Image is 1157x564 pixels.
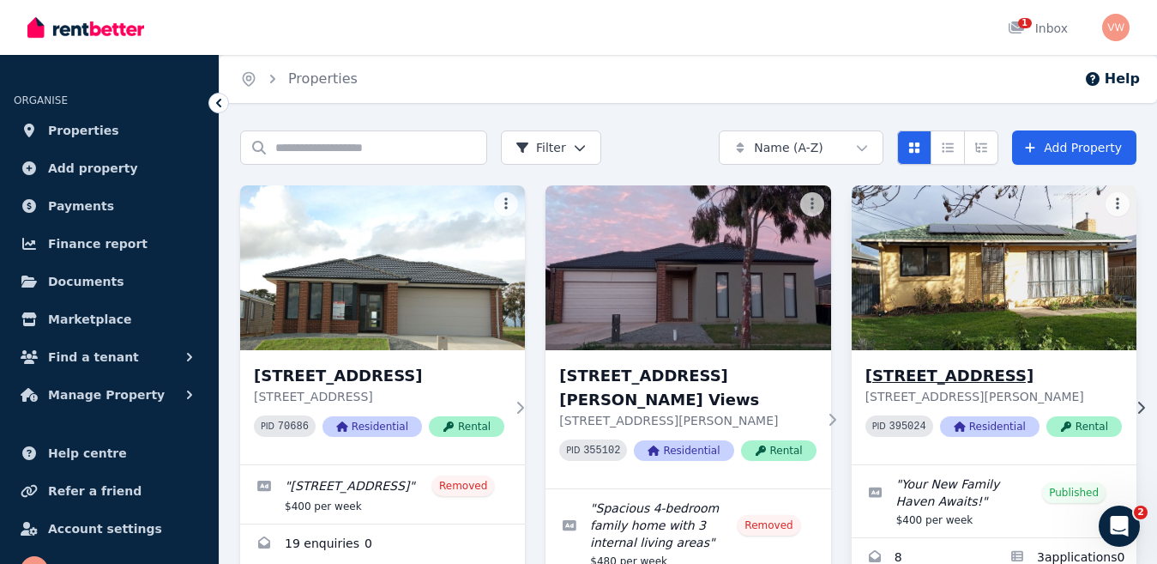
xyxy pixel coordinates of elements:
[719,130,883,165] button: Name (A-Z)
[494,192,518,216] button: More options
[1099,506,1140,547] iframe: Intercom live chat
[1084,69,1140,89] button: Help
[940,416,1039,437] span: Residential
[634,440,733,461] span: Residential
[1106,192,1130,216] button: More options
[897,130,931,165] button: Card view
[48,443,127,464] span: Help centre
[14,340,205,374] button: Find a tenant
[545,185,830,488] a: 58 Corbet St, Weir Views[STREET_ADDRESS][PERSON_NAME] Views[STREET_ADDRESS][PERSON_NAME]PID 35510...
[931,130,965,165] button: Compact list view
[240,185,525,350] img: 18 Clydesdale Drive, Bonshaw
[844,181,1143,355] img: 181 Centenary Ave, Melton
[48,347,139,367] span: Find a tenant
[800,192,824,216] button: More options
[852,185,1136,464] a: 181 Centenary Ave, Melton[STREET_ADDRESS][STREET_ADDRESS][PERSON_NAME]PID 395024ResidentialRental
[48,309,131,330] span: Marketplace
[27,15,144,40] img: RentBetter
[254,364,504,388] h3: [STREET_ADDRESS]
[1102,14,1130,41] img: Vincent Wang
[897,130,998,165] div: View options
[429,416,504,437] span: Rental
[220,55,378,103] nav: Breadcrumb
[1018,18,1032,28] span: 1
[14,189,205,223] a: Payments
[48,120,119,141] span: Properties
[852,465,1136,537] a: Edit listing: Your New Family Haven Awaits!
[14,512,205,546] a: Account settings
[14,302,205,337] a: Marketplace
[1046,416,1122,437] span: Rental
[515,139,566,156] span: Filter
[48,481,142,501] span: Refer a friend
[288,70,358,87] a: Properties
[14,378,205,412] button: Manage Property
[583,445,620,457] code: 355102
[754,139,823,156] span: Name (A-Z)
[14,436,205,470] a: Help centre
[48,158,138,179] span: Add property
[48,196,114,216] span: Payments
[741,440,817,461] span: Rental
[14,227,205,261] a: Finance report
[240,465,525,524] a: Edit listing: 18 Clydesdale Drive
[865,364,1122,388] h3: [STREET_ADDRESS]
[14,264,205,299] a: Documents
[889,421,926,433] code: 395024
[278,421,309,433] code: 70686
[1012,130,1136,165] a: Add Property
[254,388,504,405] p: [STREET_ADDRESS]
[865,388,1122,405] p: [STREET_ADDRESS][PERSON_NAME]
[240,185,525,464] a: 18 Clydesdale Drive, Bonshaw[STREET_ADDRESS][STREET_ADDRESS]PID 70686ResidentialRental
[48,271,124,292] span: Documents
[964,130,998,165] button: Expanded list view
[872,421,886,431] small: PID
[322,416,422,437] span: Residential
[559,412,816,429] p: [STREET_ADDRESS][PERSON_NAME]
[1134,506,1148,519] span: 2
[14,94,68,106] span: ORGANISE
[48,233,148,254] span: Finance report
[261,421,274,431] small: PID
[559,364,816,412] h3: [STREET_ADDRESS][PERSON_NAME] Views
[566,446,580,455] small: PID
[501,130,601,165] button: Filter
[1008,20,1068,37] div: Inbox
[14,474,205,508] a: Refer a friend
[545,185,830,350] img: 58 Corbet St, Weir Views
[14,151,205,185] a: Add property
[14,113,205,148] a: Properties
[48,385,165,405] span: Manage Property
[48,519,162,539] span: Account settings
